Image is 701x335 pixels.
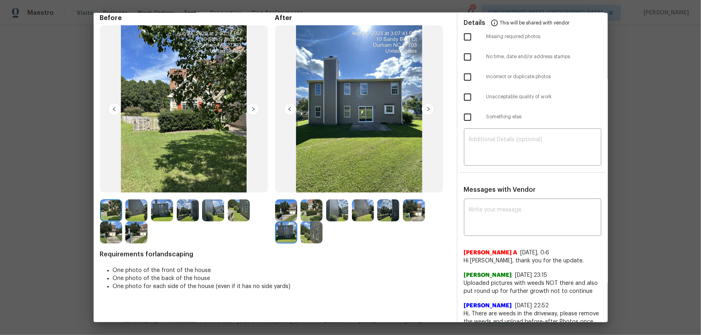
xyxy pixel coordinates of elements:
span: Hi, There are weeds in the driveway, please remove the weeds and upload before-after Photos once ... [464,310,601,334]
div: No time, date and/or address stamps [458,47,608,67]
span: Messages with Vendor [464,187,536,193]
div: Missing required photos [458,27,608,47]
span: Something else [486,114,601,120]
span: Unacceptable quality of work [486,93,601,100]
span: Before [100,14,275,22]
span: [PERSON_NAME] [464,271,512,279]
span: Incorrect or duplicate photos [486,73,601,80]
span: This will be shared with vendor [500,13,570,32]
span: [PERSON_NAME] A [464,249,517,257]
span: [DATE] 23:15 [515,272,548,278]
span: Requirements for landscaping [100,250,450,258]
div: Incorrect or duplicate photos [458,67,608,87]
span: Missing required photos [486,33,601,40]
img: right-chevron-button-url [422,103,435,116]
span: Details [464,13,486,32]
div: Something else [458,107,608,127]
img: left-chevron-button-url [108,103,121,116]
li: One photo for each side of the house (even if it has no side yards) [113,282,450,290]
span: Uploaded pictures with weeds NOT there and also put round up for further growth not to continue [464,279,601,295]
span: No time, date and/or address stamps [486,53,601,60]
span: Hi [PERSON_NAME], thank you for the update. [464,257,601,265]
span: [PERSON_NAME] [464,302,512,310]
li: One photo of the back of the house [113,274,450,282]
li: One photo of the front of the house [113,266,450,274]
span: After [275,14,450,22]
span: [DATE], 0:6 [521,250,550,256]
img: right-chevron-button-url [247,103,260,116]
img: left-chevron-button-url [284,103,296,116]
span: [DATE] 22:52 [515,303,549,309]
div: Unacceptable quality of work [458,87,608,107]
